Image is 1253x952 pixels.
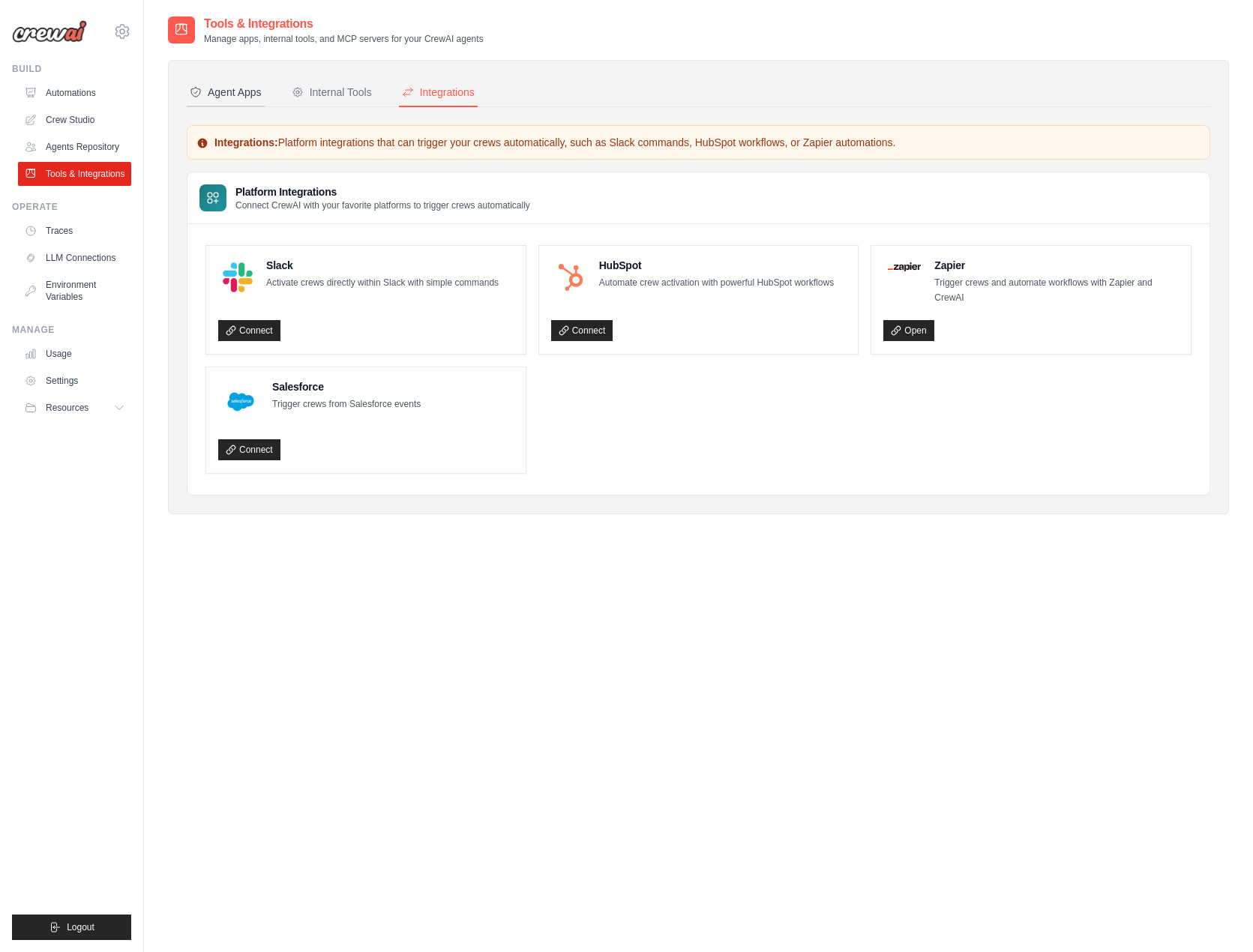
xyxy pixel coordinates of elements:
a: LLM Connections [18,246,131,270]
img: Logo [12,20,87,43]
p: Automate crew activation with powerful HubSpot workflows [599,276,834,291]
button: Internal Tools [289,79,375,107]
h3: Platform Integrations [235,184,530,199]
div: Operate [12,201,131,213]
button: Agent Apps [187,79,265,107]
a: Usage [18,342,131,366]
h4: Zapier [934,258,1179,273]
div: Build [12,63,131,75]
a: Open [883,320,934,341]
a: Crew Studio [18,108,131,132]
p: Connect CrewAI with your favorite platforms to trigger crews automatically [235,199,530,211]
a: Agents Repository [18,135,131,159]
span: Logout [67,921,94,933]
a: Tools & Integrations [18,162,131,186]
h2: Tools & Integrations [204,15,484,33]
img: HubSpot Logo [556,262,586,292]
div: Manage [12,324,131,336]
p: Manage apps, internal tools, and MCP servers for your CrewAI agents [204,33,484,45]
img: Zapier Logo [888,262,921,271]
p: Trigger crews and automate workflows with Zapier and CrewAI [934,276,1179,305]
button: Logout [12,915,131,940]
a: Connect [218,439,280,460]
div: Integrations [402,85,475,100]
a: Automations [18,81,131,105]
div: Internal Tools [292,85,372,100]
div: Agent Apps [190,85,262,100]
a: Settings [18,369,131,393]
a: Connect [551,320,613,341]
a: Traces [18,219,131,243]
p: Platform integrations that can trigger your crews automatically, such as Slack commands, HubSpot ... [196,135,1201,150]
h4: Slack [266,258,499,273]
a: Environment Variables [18,273,131,309]
button: Integrations [399,79,478,107]
img: Slack Logo [223,262,253,292]
h4: Salesforce [272,379,421,394]
h4: HubSpot [599,258,834,273]
p: Trigger crews from Salesforce events [272,397,421,412]
strong: Integrations: [214,136,278,148]
p: Activate crews directly within Slack with simple commands [266,276,499,291]
a: Connect [218,320,280,341]
button: Resources [18,396,131,420]
span: Resources [46,402,88,414]
img: Salesforce Logo [223,384,259,420]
